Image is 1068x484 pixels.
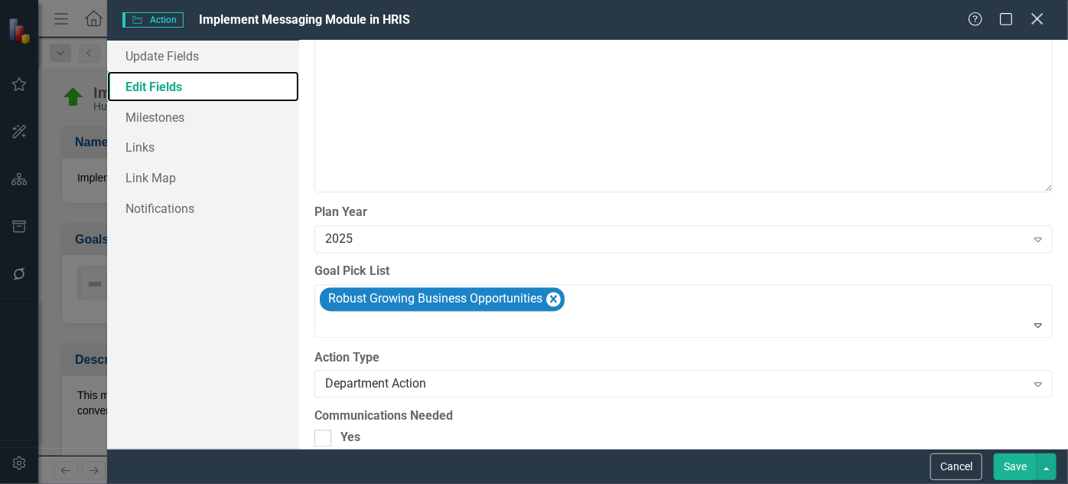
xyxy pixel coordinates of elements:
a: Edit Fields [107,71,299,102]
button: Cancel [930,453,982,480]
button: Save [994,453,1037,480]
div: 2025 [325,231,1026,249]
span: Implement Messaging Module in HRIS [199,12,410,27]
a: Update Fields [107,41,299,71]
a: Links [107,132,299,162]
label: Communications Needed [314,408,1053,426]
a: Link Map [107,162,299,193]
label: Goal Pick List [314,263,1053,281]
a: Milestones [107,102,299,132]
span: Action [122,12,184,28]
div: Robust Growing Business Opportunities [324,289,545,311]
a: Notifications [107,193,299,224]
div: Yes [340,430,360,447]
label: Plan Year [314,204,1053,222]
label: Action Type [314,350,1053,368]
div: Department Action [325,376,1026,394]
div: Remove Robust Growing Business Opportunities [546,293,561,307]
